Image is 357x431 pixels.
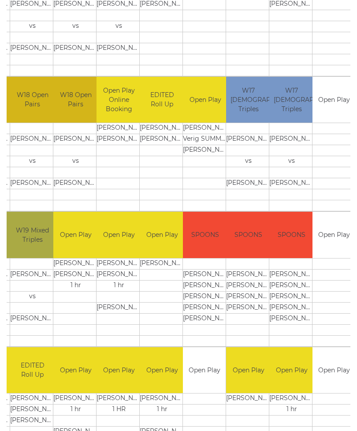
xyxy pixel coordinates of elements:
[10,405,55,416] td: [PERSON_NAME]
[53,157,98,168] td: vs
[97,77,141,124] td: Open Play Online Booking
[97,303,141,314] td: [PERSON_NAME] (PBA)
[226,212,271,259] td: SPOONS
[269,292,314,303] td: [PERSON_NAME]
[140,348,184,394] td: Open Play
[269,135,314,146] td: [PERSON_NAME]
[269,314,314,325] td: [PERSON_NAME]
[226,179,271,190] td: [PERSON_NAME]
[53,270,98,281] td: [PERSON_NAME]
[97,21,141,32] td: vs
[269,270,314,281] td: [PERSON_NAME]
[269,303,314,314] td: [PERSON_NAME]
[53,43,98,54] td: [PERSON_NAME]
[53,21,98,32] td: vs
[53,259,98,270] td: [PERSON_NAME]
[10,394,55,405] td: [PERSON_NAME]
[269,157,314,168] td: vs
[183,348,226,394] td: Open Play
[53,212,98,259] td: Open Play
[226,157,271,168] td: vs
[53,281,98,292] td: 1 hr
[97,259,141,270] td: [PERSON_NAME]
[10,292,55,303] td: vs
[10,416,55,427] td: [PERSON_NAME]
[226,135,271,146] td: [PERSON_NAME]
[140,405,184,416] td: 1 hr
[53,135,98,146] td: [PERSON_NAME]
[10,135,55,146] td: [PERSON_NAME]
[97,394,141,405] td: [PERSON_NAME]
[10,212,55,259] td: W19 Mixed Triples
[140,259,184,270] td: [PERSON_NAME]
[183,135,227,146] td: Verig SUMMERFIELD
[97,405,141,416] td: 1 HR
[97,348,141,394] td: Open Play
[97,135,141,146] td: [PERSON_NAME]
[97,212,141,259] td: Open Play
[269,179,314,190] td: [PERSON_NAME]
[312,348,355,394] td: Open Play
[226,348,271,394] td: Open Play
[10,270,55,281] td: [PERSON_NAME]
[312,212,355,259] td: Open Play
[97,43,141,54] td: [PERSON_NAME]
[10,348,55,394] td: EDITED Roll Up
[53,348,98,394] td: Open Play
[183,314,227,325] td: [PERSON_NAME]
[269,405,314,416] td: 1 hr
[269,212,314,259] td: SPOONS
[183,303,227,314] td: [PERSON_NAME]
[269,348,314,394] td: Open Play
[53,405,98,416] td: 1 hr
[140,124,184,135] td: [PERSON_NAME]
[10,179,55,190] td: [PERSON_NAME]
[226,270,271,281] td: [PERSON_NAME]
[140,212,184,259] td: Open Play
[10,157,55,168] td: vs
[312,77,355,124] td: Open Play
[53,77,98,124] td: W18 Open Pairs
[183,281,227,292] td: [PERSON_NAME]
[97,270,141,281] td: [PERSON_NAME]
[10,21,55,32] td: vs
[269,281,314,292] td: [PERSON_NAME]
[183,146,227,157] td: [PERSON_NAME]
[226,394,271,405] td: [PERSON_NAME] (PBA)
[10,77,55,124] td: W18 Open Pairs
[269,394,314,405] td: [PERSON_NAME]
[183,270,227,281] td: [PERSON_NAME]
[10,314,55,325] td: [PERSON_NAME]
[183,212,227,259] td: SPOONS
[269,77,314,124] td: W17 [DEMOGRAPHIC_DATA] Triples
[183,124,227,135] td: [PERSON_NAME]
[226,292,271,303] td: [PERSON_NAME]
[53,179,98,190] td: [PERSON_NAME]
[97,281,141,292] td: 1 hr
[140,77,184,124] td: EDITED Roll Up
[97,124,141,135] td: [PERSON_NAME]
[183,292,227,303] td: [PERSON_NAME]
[226,281,271,292] td: [PERSON_NAME]
[226,303,271,314] td: [PERSON_NAME]
[53,394,98,405] td: [PERSON_NAME]
[140,135,184,146] td: [PERSON_NAME]
[140,394,184,405] td: [PERSON_NAME]
[10,43,55,54] td: [PERSON_NAME]
[183,77,227,124] td: Open Play
[226,77,271,124] td: W17 [DEMOGRAPHIC_DATA] Triples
